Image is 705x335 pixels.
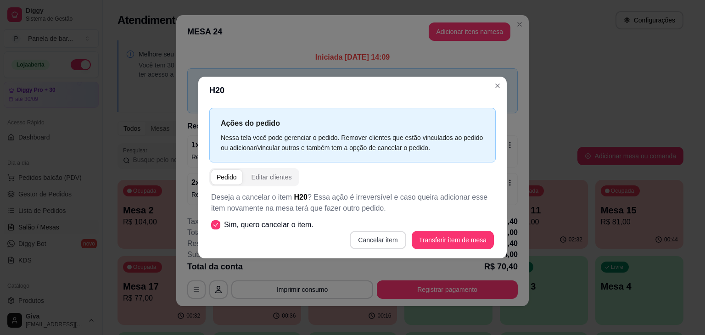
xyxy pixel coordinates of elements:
button: Cancelar item [350,231,406,249]
span: Sim, quero cancelar o item. [224,219,313,230]
span: H20 [294,193,308,201]
div: Nessa tela você pode gerenciar o pedido. Remover clientes que estão vinculados ao pedido ou adici... [221,133,484,153]
header: H20 [198,77,507,104]
div: Editar clientes [252,173,292,182]
p: Deseja a cancelar o item ? Essa ação é irreversível e caso queira adicionar esse item novamente n... [211,192,494,214]
div: Pedido [217,173,237,182]
button: Transferir item de mesa [412,231,494,249]
p: Ações do pedido [221,117,484,129]
button: Close [490,78,505,93]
